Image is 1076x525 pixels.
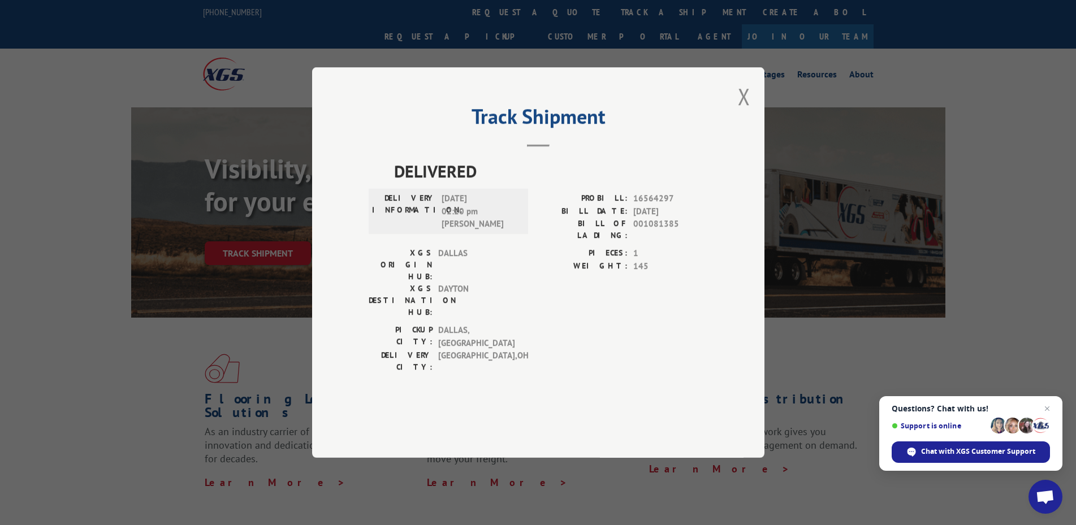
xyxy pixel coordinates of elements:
span: [DATE] [633,205,708,218]
span: 145 [633,260,708,273]
span: Support is online [892,422,987,430]
span: DELIVERED [394,158,708,184]
label: PROBILL: [538,192,628,205]
label: BILL DATE: [538,205,628,218]
label: DELIVERY CITY: [369,349,433,373]
span: 16564297 [633,192,708,205]
label: PIECES: [538,247,628,260]
button: Close modal [738,81,750,111]
label: WEIGHT: [538,260,628,273]
span: DALLAS , [GEOGRAPHIC_DATA] [438,324,515,349]
label: PICKUP CITY: [369,324,433,349]
h2: Track Shipment [369,109,708,130]
span: DAYTON [438,283,515,318]
a: Open chat [1029,480,1062,514]
label: XGS DESTINATION HUB: [369,283,433,318]
span: 1 [633,247,708,260]
span: [GEOGRAPHIC_DATA] , OH [438,349,515,373]
span: 001081385 [633,218,708,241]
label: XGS ORIGIN HUB: [369,247,433,283]
span: Questions? Chat with us! [892,404,1050,413]
label: DELIVERY INFORMATION: [372,192,436,231]
span: Chat with XGS Customer Support [921,446,1035,457]
span: DALLAS [438,247,515,283]
label: BILL OF LADING: [538,218,628,241]
span: [DATE] 02:20 pm [PERSON_NAME] [442,192,518,231]
span: Chat with XGS Customer Support [892,441,1050,463]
